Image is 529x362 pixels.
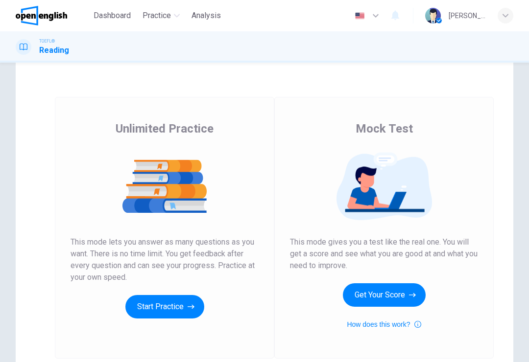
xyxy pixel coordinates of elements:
span: Mock Test [356,121,413,136]
img: Profile picture [425,8,441,23]
span: Unlimited Practice [116,121,214,136]
span: TOEFL® [39,38,55,45]
span: Analysis [192,10,221,22]
span: This mode lets you answer as many questions as you want. There is no time limit. You get feedback... [71,236,259,283]
button: Get Your Score [343,283,426,307]
img: en [354,12,366,20]
button: Dashboard [90,7,135,24]
div: [PERSON_NAME] [449,10,486,22]
button: Analysis [188,7,225,24]
h1: Reading [39,45,69,56]
span: Dashboard [94,10,131,22]
button: Start Practice [125,295,204,318]
span: Practice [143,10,171,22]
button: Practice [139,7,184,24]
span: This mode gives you a test like the real one. You will get a score and see what you are good at a... [290,236,478,271]
img: OpenEnglish logo [16,6,67,25]
button: How does this work? [347,318,421,330]
a: OpenEnglish logo [16,6,90,25]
